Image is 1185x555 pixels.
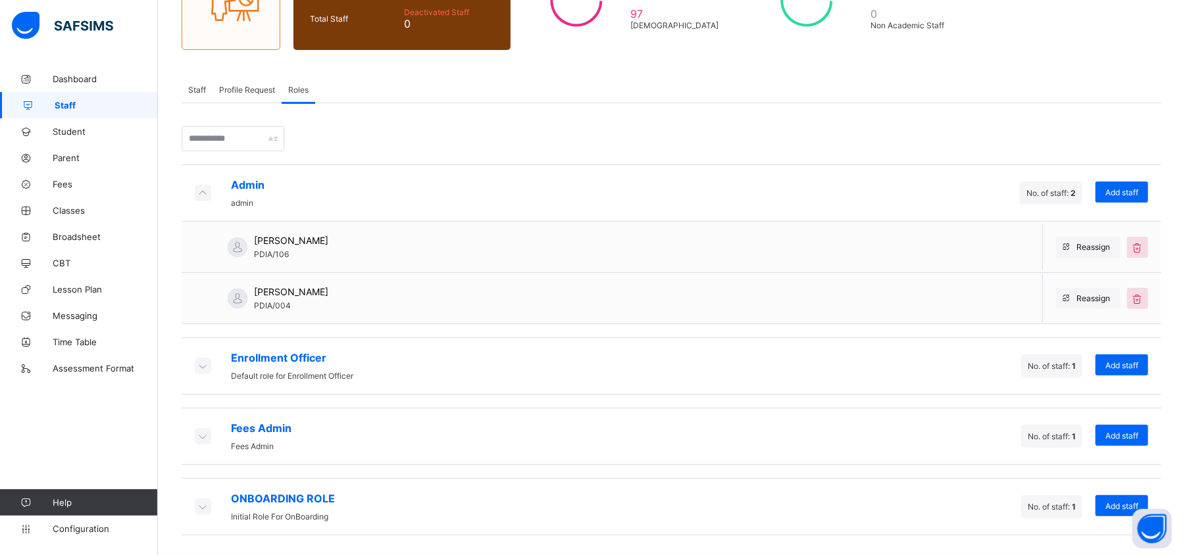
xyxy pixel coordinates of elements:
span: Broadsheet [53,231,158,242]
span: Classes [53,205,158,216]
span: 1 [1072,502,1076,512]
span: Reassign [1077,242,1111,252]
span: Add staff [1105,501,1138,511]
span: 97 [630,7,724,20]
span: [PERSON_NAME] [254,235,328,246]
span: PDIA/106 [254,249,289,259]
span: PDIA/004 [254,301,291,310]
span: Time Table [53,337,158,347]
span: No. of staff: [1026,188,1076,198]
span: Profile Request [219,85,275,95]
span: Fees Admin [231,422,291,435]
span: No. of staff: [1028,361,1076,371]
img: safsims [12,12,113,39]
span: Fees Admin [231,441,274,451]
span: Student [53,126,158,137]
span: Add staff [1105,360,1138,370]
button: Open asap [1132,509,1172,548]
span: [PERSON_NAME] [254,286,328,297]
span: 0 [404,17,494,30]
span: Initial Role For OnBoarding [231,512,328,521]
span: No. of staff: [1028,502,1076,512]
span: admin [231,198,253,208]
span: 1 [1072,361,1076,371]
span: Add staff [1105,187,1138,197]
span: Default role for Enrollment Officer [231,371,353,381]
span: Admin [231,178,265,191]
span: [DEMOGRAPHIC_DATA] [630,20,724,30]
span: Dashboard [53,74,158,84]
span: No. of staff: [1028,431,1076,441]
span: Fees [53,179,158,189]
span: Enrollment Officer [231,351,353,364]
span: Configuration [53,523,157,534]
span: 0 [870,7,955,20]
span: Staff [55,100,158,110]
span: 1 [1072,431,1076,441]
span: 2 [1071,188,1076,198]
span: Lesson Plan [53,284,158,295]
span: Roles [288,85,309,95]
span: ONBOARDING ROLE [231,492,335,505]
span: Reassign [1077,293,1111,303]
span: Assessment Format [53,363,158,374]
span: CBT [53,258,158,268]
span: Staff [188,85,206,95]
span: Add staff [1105,431,1138,441]
span: Parent [53,153,158,163]
span: Deactivated Staff [404,7,494,17]
span: Help [53,497,157,508]
div: Total Staff [307,11,401,27]
span: Messaging [53,310,158,321]
span: Non Academic Staff [870,20,955,30]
